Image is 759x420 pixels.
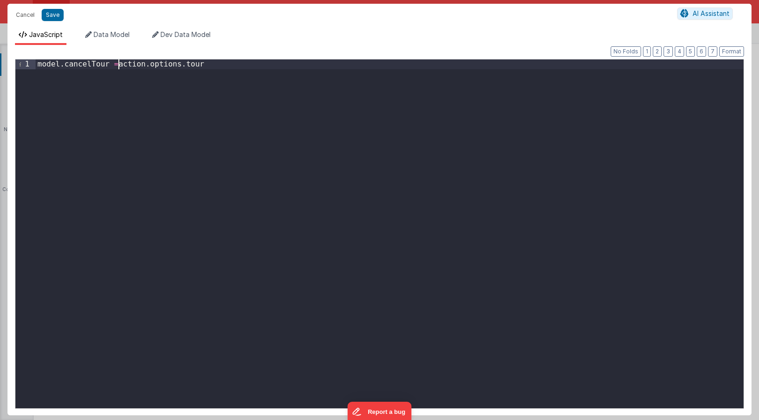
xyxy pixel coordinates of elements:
span: Dev Data Model [161,30,211,38]
button: 6 [697,46,706,57]
span: JavaScript [29,30,63,38]
button: Format [719,46,744,57]
span: Data Model [94,30,130,38]
span: AI Assistant [693,9,730,17]
button: No Folds [611,46,641,57]
button: 2 [653,46,662,57]
button: Cancel [11,8,39,22]
div: 1 [15,59,36,69]
button: 4 [675,46,684,57]
button: Save [42,9,64,21]
button: 3 [664,46,673,57]
button: 1 [643,46,651,57]
button: 7 [708,46,717,57]
button: 5 [686,46,695,57]
button: AI Assistant [677,7,733,20]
